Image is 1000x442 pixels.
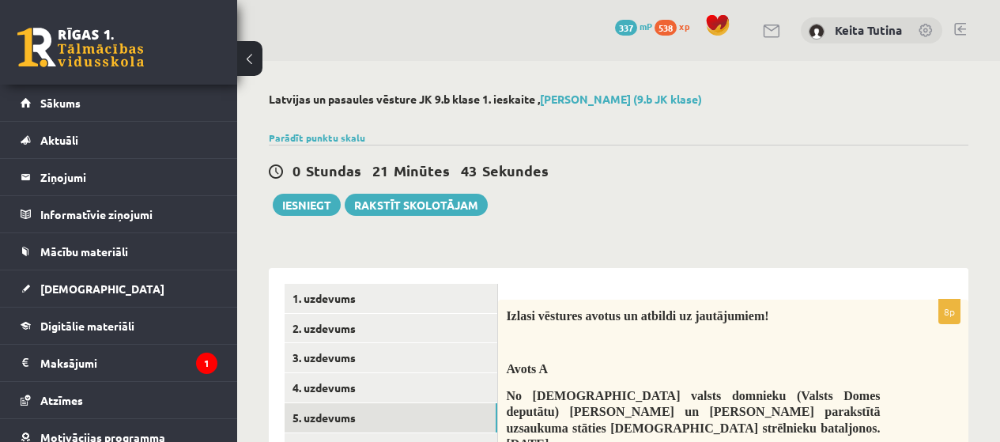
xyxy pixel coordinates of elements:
h2: Latvijas un pasaules vēsture JK 9.b klase 1. ieskaite , [269,93,968,106]
span: Mācību materiāli [40,244,128,259]
span: Aktuāli [40,133,78,147]
legend: Informatīvie ziņojumi [40,196,217,232]
i: 1 [196,353,217,374]
span: Digitālie materiāli [40,319,134,333]
a: 337 mP [615,20,652,32]
legend: Ziņojumi [40,159,217,195]
span: Sākums [40,96,81,110]
a: 1. uzdevums [285,284,497,313]
a: Sākums [21,85,217,121]
span: Atzīmes [40,393,83,407]
span: 43 [461,161,477,179]
a: Rakstīt skolotājam [345,194,488,216]
a: Rīgas 1. Tālmācības vidusskola [17,28,144,67]
span: 538 [655,20,677,36]
a: Aktuāli [21,122,217,158]
a: 5. uzdevums [285,403,497,433]
a: Mācību materiāli [21,233,217,270]
span: Avots A [506,362,548,376]
span: mP [640,20,652,32]
a: Parādīt punktu skalu [269,131,365,144]
span: Stundas [306,161,361,179]
button: Iesniegt [273,194,341,216]
p: 8p [938,299,960,324]
a: Digitālie materiāli [21,308,217,344]
span: Sekundes [482,161,549,179]
a: 2. uzdevums [285,314,497,343]
span: 337 [615,20,637,36]
a: Keita Tutina [835,22,902,38]
a: Ziņojumi [21,159,217,195]
span: Izlasi vēstures avotus un atbildi uz jautājumiem! [506,309,768,323]
a: Atzīmes [21,382,217,418]
a: Maksājumi1 [21,345,217,381]
a: 538 xp [655,20,697,32]
span: [DEMOGRAPHIC_DATA] [40,281,164,296]
img: Keita Tutina [809,24,825,40]
span: Minūtes [394,161,450,179]
legend: Maksājumi [40,345,217,381]
a: [PERSON_NAME] (9.b JK klase) [540,92,702,106]
span: xp [679,20,689,32]
span: 21 [372,161,388,179]
a: 4. uzdevums [285,373,497,402]
span: 0 [292,161,300,179]
a: Informatīvie ziņojumi [21,196,217,232]
a: 3. uzdevums [285,343,497,372]
a: [DEMOGRAPHIC_DATA] [21,270,217,307]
